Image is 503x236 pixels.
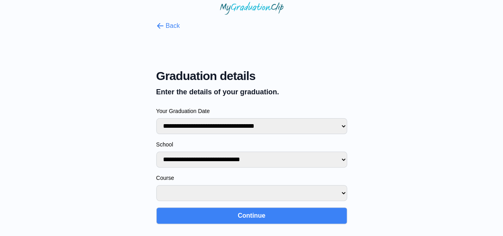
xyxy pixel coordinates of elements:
button: Continue [156,207,347,224]
button: Back [156,21,180,31]
span: Graduation details [156,69,347,83]
label: Your Graduation Date [156,107,347,115]
p: Enter the details of your graduation. [156,86,347,98]
label: School [156,140,347,148]
label: Course [156,174,347,182]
